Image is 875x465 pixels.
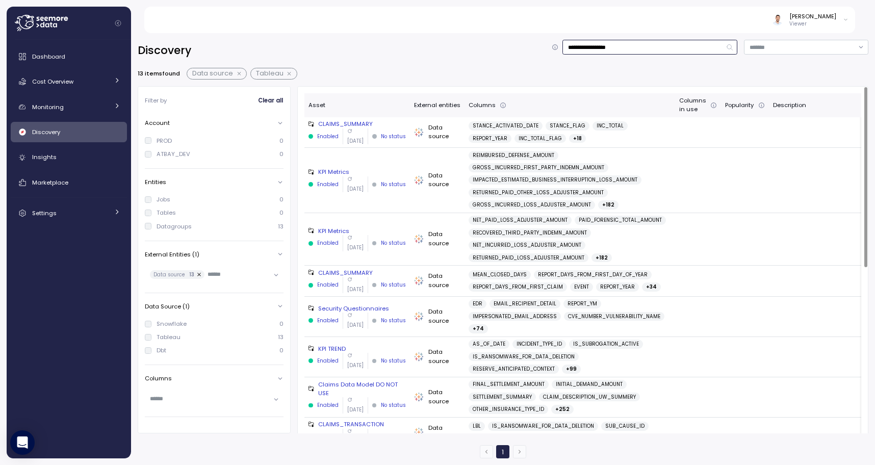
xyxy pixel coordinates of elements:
div: Asset [308,101,406,110]
span: + 18 [573,134,582,143]
p: 0 [279,209,284,217]
p: Enabled [317,240,339,247]
a: IMPACTED_ESTIMATED_BUSINESS_INTERRUPTION_LOSS_AMOUNT [469,175,641,185]
p: Data Source (1) [145,302,190,311]
span: + 74 [473,324,484,333]
p: [DATE] [347,286,364,293]
span: IMPACTED_ESTIMATED_BUSINESS_INTERRUPTION_LOSS_AMOUNT [473,175,637,185]
p: [DATE] [347,186,364,193]
a: LBL [469,422,485,431]
a: Security QuestionnairesEnabled[DATE]No status [308,304,406,329]
div: CLAIMS_TRANSACTION [308,420,406,428]
span: PAID_FORENSIC_TOTAL_AMOUNT [579,216,662,225]
div: Security Questionnaires [308,304,406,313]
span: IS_RANSOMWARE_FOR_DATA_DELETION [492,422,594,431]
span: IS_SUBROGATION_ACTIVE [573,340,639,349]
a: REPORT_DAYS_FROM_FIRST_DAY_OF_YEAR [534,270,652,279]
p: 13 [189,271,194,278]
p: Enabled [317,281,339,289]
span: SUB_CAUSE_ID [605,422,645,431]
p: 0 [279,320,284,328]
a: Monitoring [11,97,127,117]
a: AS_OF_DATE [469,340,509,349]
div: Data source [414,123,460,141]
div: CLAIMS_SUMMARY [308,120,406,128]
a: Discovery [11,122,127,142]
div: ATBAY_DEV [157,150,190,158]
p: Account [145,119,170,127]
div: Open Intercom Messenger [10,430,35,455]
a: REPORT_YEAR [469,134,511,143]
a: KPI TRENDEnabled[DATE]No status [308,345,406,369]
span: GROSS_INCURRED_LOSS_ADJUSTER_AMOUNT [473,200,591,210]
a: CLAIMS_TRANSACTIONEnabledNo status [308,420,406,445]
span: REPORT_DAYS_FROM_FIRST_CLAIM [473,282,563,292]
div: Data source [414,272,460,290]
a: IS_RANSOMWARE_FOR_DATA_DELETION [469,352,579,361]
div: No status [381,433,406,441]
p: Viewer [789,20,836,28]
span: IMPERSONATED_EMAIL_ADDRESS [473,312,557,321]
div: CLAIMS_SUMMARY [308,269,406,277]
span: EDR [473,299,482,308]
span: RECOVERED_THIRD_PARTY_INDEMN_AMOUNT [473,228,587,238]
span: IS_RANSOMWARE_FOR_DATA_DELETION [473,352,575,361]
span: + 252 [555,405,570,414]
a: CLAIM_DESCRIPTION_UW_SUMMERY [539,393,640,402]
p: 13 items found [138,69,180,77]
span: NET_INCURRED_LOSS_ADJUSTER_AMOUNT [473,241,581,250]
span: + 34 [646,282,657,292]
a: RESERVE_ANTICIPATED_CONTEXT [469,365,559,374]
a: Settings [11,203,127,223]
div: Popularity [725,101,764,110]
a: GROSS_INCURRED_LOSS_ADJUSTER_AMOUNT [469,200,595,210]
span: EMAIL_RECIPIENT_DETAIL [494,299,556,308]
span: Dashboard [32,53,65,61]
p: [DATE] [347,322,364,329]
button: Clear all [258,93,284,108]
span: CLAIM_DESCRIPTION_UW_SUMMERY [543,393,636,402]
div: No status [381,240,406,247]
a: Claims Data Model DO NOT USEEnabled[DATE]No status [308,380,406,413]
span: INITIAL_DEMAND_AMOUNT [556,380,623,389]
div: Columns in use [679,96,717,114]
a: RETURNED_PAID_OTHER_LOSS_ADJUSTER_AMOUNT [469,188,608,197]
div: Columns [469,101,671,110]
p: 13 [278,222,284,230]
p: [DATE] [347,406,364,414]
span: AS_OF_DATE [473,340,505,349]
a: KPI MetricsEnabled[DATE]No status [308,227,406,251]
span: REPORT_YEAR [600,282,635,292]
p: External Entities (1) [145,250,199,259]
span: Data source [192,68,233,79]
a: Marketplace [11,172,127,193]
img: ACg8ocJGC3NLPIENAQ6QOaX84LhySP1nT3lkl_Vv61lHK5qSlNl_KNI=s96-c [772,14,783,25]
a: OTHER_INSURANCE_TYPE_ID [469,405,548,414]
a: SETTLEMENT_SUMMARY [469,393,536,402]
a: Insights [11,147,127,168]
div: KPI TREND [308,345,406,353]
p: Databases [145,426,177,434]
span: Clear all [258,94,283,108]
div: Description [773,101,867,110]
span: SETTLEMENT_SUMMARY [473,393,532,402]
span: MEAN_CLOSED_DAYS [473,270,527,279]
div: Tableau [157,333,181,341]
p: Filter by [145,96,167,105]
p: 0 [279,346,284,354]
p: 0 [279,150,284,158]
span: + 99 [566,365,577,374]
a: PAID_FORENSIC_TOTAL_AMOUNT [575,216,666,225]
div: Data source [414,171,460,189]
a: INCIDENT_TYPE_ID [512,340,566,349]
a: SUB_CAUSE_ID [601,422,649,431]
a: IS_SUBROGATION_ACTIVE [569,340,643,349]
span: RETURNED_PAID_OTHER_LOSS_ADJUSTER_AMOUNT [473,188,604,197]
span: EVENT [574,282,589,292]
span: INC_TOTAL [597,121,624,131]
a: REPORT_YEAR [596,282,639,292]
p: Enabled [317,181,339,188]
div: PROD [157,137,172,145]
span: + 182 [596,253,608,263]
p: Data source [153,271,185,278]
